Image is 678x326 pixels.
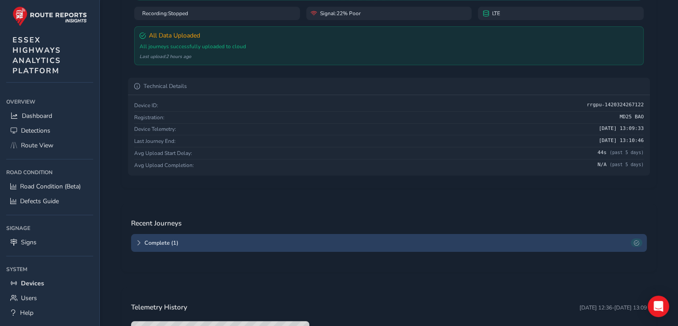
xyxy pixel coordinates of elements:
span: N/A [597,162,644,169]
div: System [6,263,93,276]
a: Users [6,291,93,305]
span: [DATE] 13:10:46 [599,138,644,145]
span: Road Condition (Beta) [20,182,81,191]
span: All journeys successfully uploaded to cloud [140,43,246,50]
span: Users [21,294,37,302]
a: Dashboard [6,109,93,123]
span: ESSEX HIGHWAYS ANALYTICS PLATFORM [12,35,61,76]
div: Signage [6,222,93,235]
div: Last upload: 2 hours ago [140,53,639,60]
div: Open Intercom Messenger [648,296,669,317]
summary: Technical Details [128,78,650,95]
span: End time of the most recent journey [134,138,176,145]
span: Recording: Stopped [142,10,188,17]
span: rrgpu-1420324267122 [587,102,644,109]
span: Route View [21,141,53,150]
span: (past 5 days) [609,162,644,167]
h3: Telemetry History [131,303,187,311]
span: Help [20,309,33,317]
span: Last time device sent telemetry/status data [134,125,176,133]
span: LTE [492,10,500,17]
span: Signs [21,238,37,247]
a: Route View [6,138,93,153]
div: Road Condition [6,166,93,179]
img: rr logo [12,6,87,26]
a: Devices [6,276,93,291]
a: Defects Guide [6,194,93,209]
a: Road Condition (Beta) [6,179,93,194]
span: Complete ( 1 ) [144,239,628,247]
span: Registration: [134,114,164,121]
a: Help [6,305,93,320]
span: Devices [21,279,44,288]
span: All Data Uploaded [149,31,200,40]
span: Signal: 22% Poor [320,10,361,17]
a: Detections [6,123,93,138]
span: Based on 1 completed journeys from the past 5 days [134,150,192,157]
h3: Recent Journeys [131,219,181,227]
span: Detections [21,126,50,135]
span: MD25 BAO [620,114,644,121]
span: (past 5 days) [609,150,644,155]
a: Signs [6,235,93,250]
span: Device ID: [134,102,158,109]
div: Overview [6,95,93,109]
span: [DATE] 13:09:33 [599,125,644,133]
span: Dashboard [22,112,52,120]
span: Based on 1 completed journeys from the past 5 days [134,162,194,169]
span: 44s [597,150,644,157]
span: Defects Guide [20,197,59,205]
span: [DATE] 12:36 - [DATE] 13:09 [579,304,647,311]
